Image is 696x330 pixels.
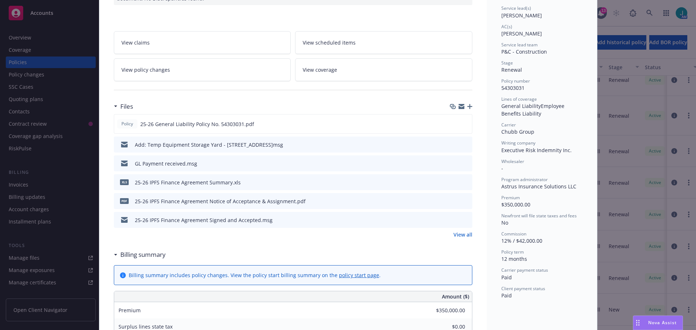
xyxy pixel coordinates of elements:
div: Billing summary includes policy changes. View the policy start billing summary on the . [129,271,381,279]
a: View all [453,231,472,238]
div: Files [114,102,133,111]
button: Nova Assist [633,316,683,330]
span: Newfront will file state taxes and fees [501,213,577,219]
span: Carrier [501,122,516,128]
span: $350,000.00 [501,201,530,208]
div: Drag to move [633,316,642,330]
button: preview file [463,141,469,149]
h3: Billing summary [120,250,166,259]
span: 12% / $42,000.00 [501,237,542,244]
button: download file [451,120,457,128]
div: 25-26 IPFS Finance Agreement Summary.xls [135,179,241,186]
span: Surplus lines state tax [119,323,173,330]
div: 25-26 IPFS Finance Agreement Signed and Accepted.msg [135,216,273,224]
button: download file [451,160,457,167]
span: Premium [119,307,141,314]
h3: Files [120,102,133,111]
span: Client payment status [501,285,545,292]
span: View coverage [303,66,337,74]
a: View claims [114,31,291,54]
span: View claims [121,39,150,46]
a: View scheduled items [295,31,472,54]
span: No [501,219,508,226]
span: - [501,165,503,172]
span: Policy term [501,249,524,255]
span: Nova Assist [648,319,677,326]
span: Renewal [501,66,522,73]
button: download file [451,197,457,205]
span: General Liability [501,103,541,109]
span: View scheduled items [303,39,356,46]
a: policy start page [339,272,379,279]
span: Astrus Insurance Solutions LLC [501,183,576,190]
span: Service lead team [501,42,538,48]
input: 0.00 [422,305,469,316]
span: [PERSON_NAME] [501,12,542,19]
div: 25-26 IPFS Finance Agreement Notice of Acceptance & Assignment.pdf [135,197,306,205]
span: Policy [120,121,134,127]
span: Carrier payment status [501,267,548,273]
span: Wholesaler [501,158,524,164]
span: [PERSON_NAME] [501,30,542,37]
span: Executive Risk Indemnity Inc. [501,147,572,154]
button: download file [451,216,457,224]
span: Lines of coverage [501,96,537,102]
span: 25-26 General Liability Policy No. 54303031.pdf [140,120,254,128]
span: 54303031 [501,84,525,91]
span: Employee Benefits Liability [501,103,566,117]
button: preview file [463,197,469,205]
span: 12 months [501,255,527,262]
button: download file [451,179,457,186]
button: preview file [463,160,469,167]
button: preview file [463,179,469,186]
span: AC(s) [501,24,512,30]
span: Writing company [501,140,535,146]
span: Chubb Group [501,128,534,135]
span: Program administrator [501,176,548,183]
span: Paid [501,292,512,299]
span: Stage [501,60,513,66]
span: Policy number [501,78,530,84]
span: Commission [501,231,526,237]
span: pdf [120,198,129,204]
span: xls [120,179,129,185]
span: Amount ($) [442,293,469,300]
a: View coverage [295,58,472,81]
a: View policy changes [114,58,291,81]
span: View policy changes [121,66,170,74]
span: Paid [501,274,512,281]
button: preview file [463,216,469,224]
button: download file [451,141,457,149]
span: P&C - Construction [501,48,547,55]
button: preview file [463,120,469,128]
div: Add: Temp Equipment Storage Yard - [STREET_ADDRESS]msg [135,141,283,149]
span: Service lead(s) [501,5,531,11]
span: Premium [501,195,520,201]
div: Billing summary [114,250,166,259]
div: GL Payment received.msg [135,160,197,167]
